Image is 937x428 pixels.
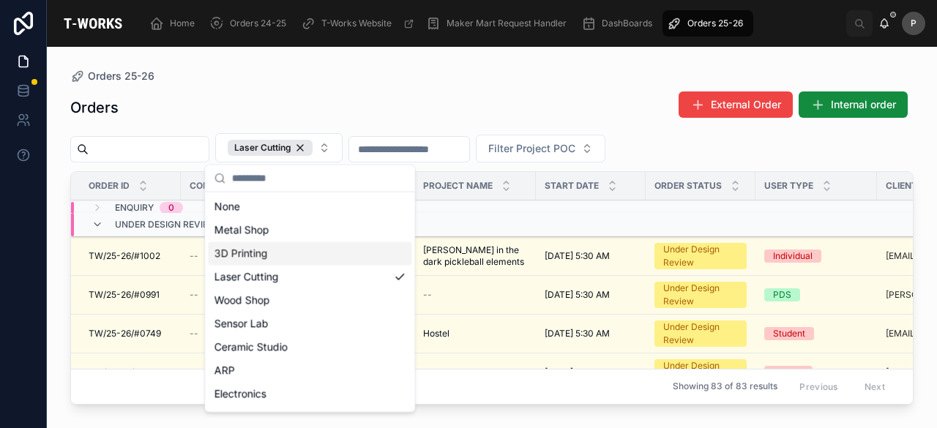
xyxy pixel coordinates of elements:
div: Sensor Lab [208,312,411,336]
span: -- [423,289,432,301]
a: [DATE] 5:30 AM [545,250,637,262]
span: Orders 25-26 [687,18,743,29]
a: Under Design Review [654,320,747,347]
div: Suggestions [205,192,414,412]
span: T-Works Website [321,18,392,29]
div: None [208,195,411,219]
div: Startup [773,366,804,379]
div: Under Design Review [663,243,738,269]
span: Showing 83 of 83 results [673,381,777,393]
span: Project Name [423,180,493,192]
span: TW/25-26/#0991 [89,289,160,301]
a: [PERSON_NAME] in the dark pickleball elements [423,244,527,268]
a: Orders 24-25 [205,10,296,37]
button: Select Button [476,135,605,162]
a: -- [190,289,284,301]
div: Under Design Review [663,320,738,347]
span: Order Status [654,180,722,192]
a: [DATE] 5:30 AM [545,367,637,378]
a: PDS [764,288,868,301]
span: Dhaara Pulse Packaging [423,367,525,378]
button: External Order [679,91,793,118]
div: Under Design Review [663,359,738,386]
div: Laser Cutting [228,140,313,156]
span: [DATE] 5:30 AM [545,250,610,262]
div: 3D Printing [208,242,411,266]
span: -- [190,250,198,262]
h1: Orders [70,97,119,118]
span: Filter Project POC [488,141,575,156]
span: -- [190,328,198,339]
a: Orders 25-26 [662,10,753,37]
span: User Type [764,180,813,192]
div: 0 [168,202,174,214]
a: Individual [764,249,868,263]
span: -- [190,289,198,301]
div: Metal Shop [208,219,411,242]
a: Home [145,10,205,37]
a: Orders 25-26 [70,69,154,83]
span: Orders 24-25 [230,18,286,29]
a: TW/25-26/#0689 [89,367,172,378]
div: Individual [773,249,813,263]
a: [DATE] 5:30 AM [545,289,637,301]
a: TW/25-26/#0749 [89,328,172,339]
a: Maker Mart Request Handler [422,10,577,37]
span: [DATE] 5:30 AM [545,328,610,339]
button: Select Button [215,133,343,162]
span: Under Design Review [115,219,217,230]
div: Electronics [208,383,411,406]
a: -- [423,289,527,301]
div: Ceramic Studio [208,336,411,359]
div: ARP [208,359,411,383]
span: Start Date [545,180,599,192]
a: T-Works Website [296,10,422,37]
span: TW/25-26/#0749 [89,328,161,339]
div: PDS [773,288,791,301]
a: DashBoards [577,10,662,37]
a: [DATE] 5:30 AM [545,328,637,339]
span: Order ID [89,180,130,192]
button: Unselect LASER_CUTTING [228,140,313,156]
div: Student [773,327,805,340]
a: Under Design Review [654,359,747,386]
span: P [911,18,917,29]
a: Under Design Review [654,243,747,269]
a: Hostel [423,328,527,339]
span: DashBoards [602,18,652,29]
span: [DATE] 5:30 AM [545,289,610,301]
span: Home [170,18,195,29]
a: Under Design Review [654,282,747,308]
div: Under Design Review [663,282,738,308]
button: Internal order [799,91,908,118]
span: Hostel [423,328,449,339]
a: TW/25-26/#0991 [89,289,172,301]
a: Dhaara Pulse Packaging [423,367,527,378]
a: Startup [764,366,868,379]
span: External Order [711,97,781,112]
img: App logo [59,12,127,35]
span: Company Name [190,180,264,192]
a: -- [190,250,284,262]
a: Student [764,327,868,340]
span: [DATE] 5:30 AM [545,367,610,378]
a: -- [190,328,284,339]
span: Orders 25-26 [88,69,154,83]
span: TW/25-26/#1002 [89,250,160,262]
span: Enquiry [115,202,154,214]
span: Maker Mart Request Handler [447,18,567,29]
a: TW/25-26/#1002 [89,250,172,262]
div: Laser Cutting [208,266,411,289]
span: TW/25-26/#0689 [89,367,161,378]
div: scrollable content [139,7,846,40]
a: Kritsnam Technologies [190,367,284,378]
div: Wood Shop [208,289,411,312]
span: Internal order [831,97,896,112]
